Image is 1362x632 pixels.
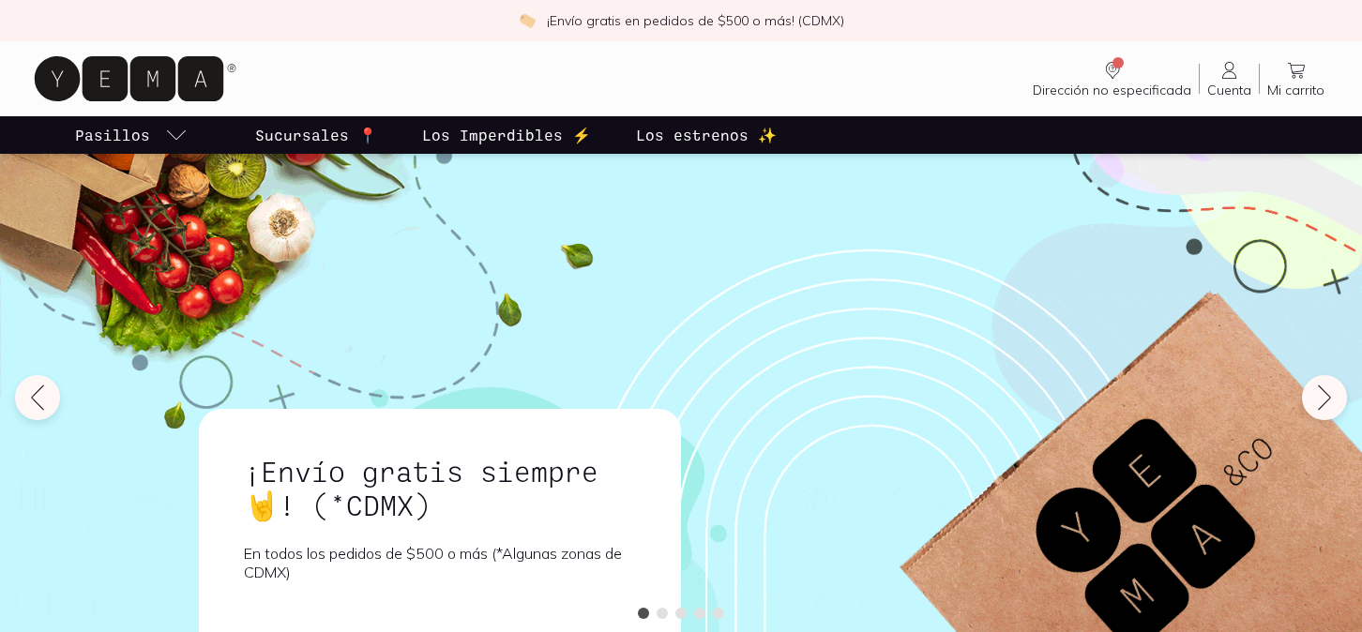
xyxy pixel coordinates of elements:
[547,11,844,30] p: ¡Envío gratis en pedidos de $500 o más! (CDMX)
[75,124,150,146] p: Pasillos
[244,454,636,521] h1: ¡Envío gratis siempre🤘! (*CDMX)
[244,544,636,581] p: En todos los pedidos de $500 o más (*Algunas zonas de CDMX)
[418,116,595,154] a: Los Imperdibles ⚡️
[1267,82,1324,98] span: Mi carrito
[255,124,377,146] p: Sucursales 📍
[71,116,191,154] a: pasillo-todos-link
[519,12,536,29] img: check
[1025,59,1199,98] a: Dirección no especificada
[1207,82,1251,98] span: Cuenta
[1033,82,1191,98] span: Dirección no especificada
[422,124,591,146] p: Los Imperdibles ⚡️
[632,116,780,154] a: Los estrenos ✨
[251,116,381,154] a: Sucursales 📍
[1260,59,1332,98] a: Mi carrito
[636,124,777,146] p: Los estrenos ✨
[1200,59,1259,98] a: Cuenta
